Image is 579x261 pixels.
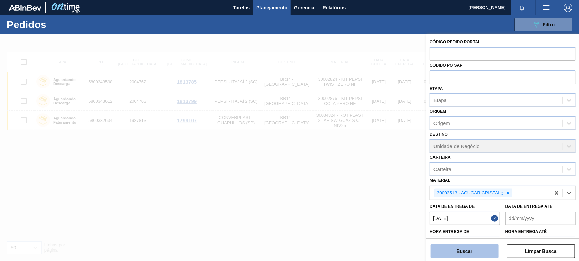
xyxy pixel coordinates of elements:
[233,4,250,12] span: Tarefas
[430,155,451,160] label: Carteira
[435,189,504,197] div: 30003513 - ACUCAR;CRISTAL;;
[505,212,576,225] input: dd/mm/yyyy
[542,4,551,12] img: userActions
[256,4,287,12] span: Planejamento
[294,4,316,12] span: Gerencial
[430,40,481,44] label: Código Pedido Portal
[430,212,500,225] input: dd/mm/yyyy
[430,63,463,68] label: Códido PO SAP
[9,5,41,11] img: TNhmsLtSVTkK8tSr43FrP2fwEKptu5GPRR3wAAAABJRU5ErkJggg==
[430,178,450,183] label: Material
[511,3,533,13] button: Notificações
[430,109,446,114] label: Origem
[430,86,443,91] label: Etapa
[505,204,553,209] label: Data de Entrega até
[564,4,572,12] img: Logout
[323,4,346,12] span: Relatórios
[491,212,500,225] button: Close
[7,21,106,28] h1: Pedidos
[430,204,475,209] label: Data de Entrega de
[505,227,576,237] label: Hora entrega até
[433,166,451,172] div: Carteira
[433,97,447,103] div: Etapa
[430,132,448,137] label: Destino
[430,227,500,237] label: Hora entrega de
[515,18,572,31] button: Filtro
[433,121,450,126] div: Origem
[543,22,555,27] span: Filtro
